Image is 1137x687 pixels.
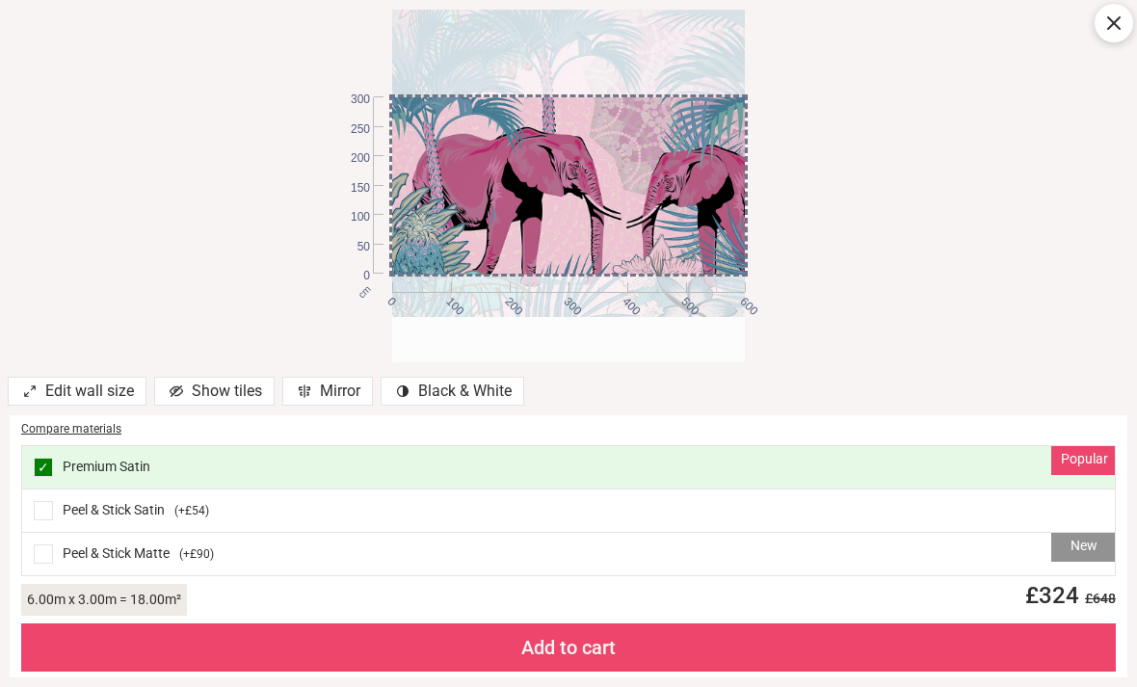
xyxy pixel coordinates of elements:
span: 300 [560,294,572,306]
span: 200 [333,150,370,167]
div: Premium Satin [22,446,1115,489]
span: cm [357,283,373,300]
span: £ 648 [1079,591,1116,606]
span: 300 [333,92,370,108]
span: 600 [736,294,749,306]
span: ✓ [38,461,49,474]
div: Black & White [381,377,524,406]
span: 100 [442,294,455,306]
span: 50 [333,239,370,255]
span: ( +£90 ) [179,546,214,563]
div: Peel & Stick Matte [22,533,1115,575]
span: ( +£54 ) [174,503,209,519]
span: £ 324 [1014,582,1116,609]
span: 0 [383,294,396,306]
span: 500 [677,294,690,306]
span: 100 [333,209,370,225]
div: Compare materials [21,421,1116,437]
div: Show tiles [154,377,275,406]
div: Peel & Stick Satin [22,489,1115,533]
span: 200 [501,294,514,306]
div: Add to cart [21,623,1116,672]
div: 6.00 m x 3.00 m = 18.00 m² [21,584,187,616]
div: Edit wall size [8,377,146,406]
div: Mirror [282,377,373,406]
span: 0 [333,268,370,284]
span: 400 [619,294,631,306]
div: New [1051,533,1115,562]
div: Popular [1051,446,1115,475]
span: 250 [333,121,370,138]
span: 150 [333,180,370,197]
